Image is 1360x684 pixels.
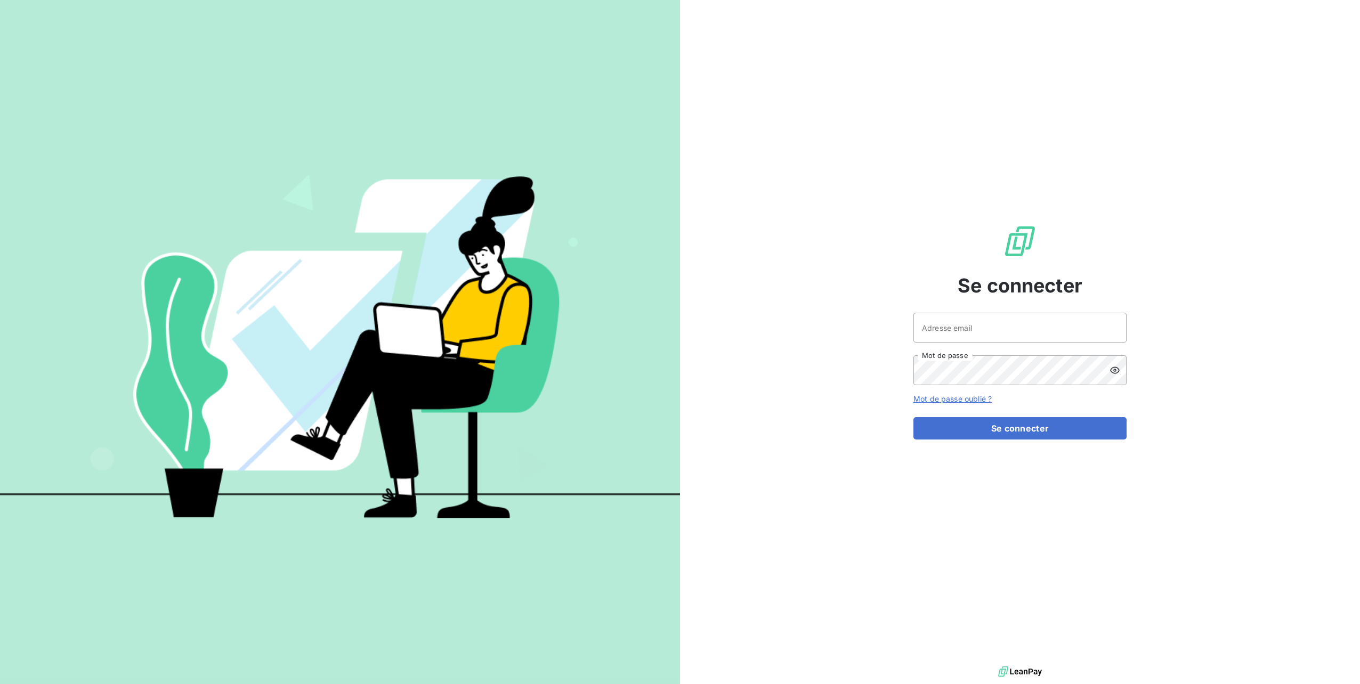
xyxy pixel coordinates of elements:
[913,394,992,403] a: Mot de passe oublié ?
[913,417,1127,439] button: Se connecter
[958,271,1082,300] span: Se connecter
[1003,224,1037,258] img: Logo LeanPay
[913,313,1127,343] input: placeholder
[998,664,1042,680] img: logo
